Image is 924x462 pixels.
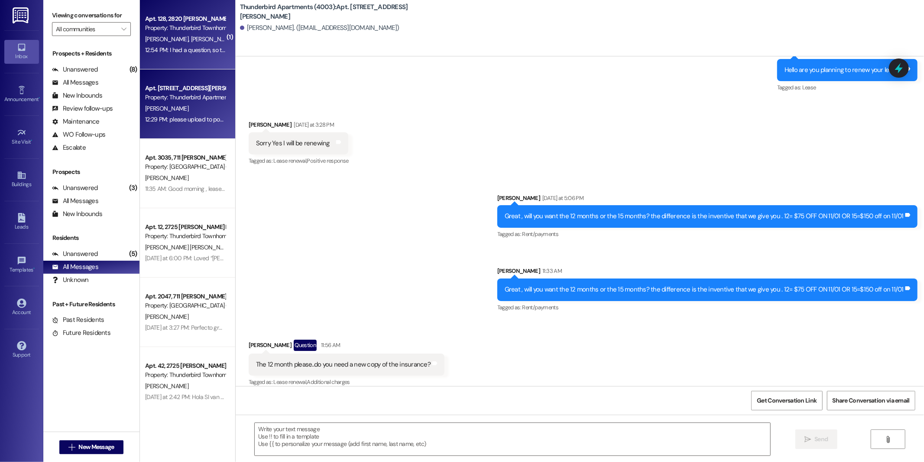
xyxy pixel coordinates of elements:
div: Tagged as: [497,301,918,314]
div: New Inbounds [52,210,102,219]
button: Send [795,429,837,449]
div: [PERSON_NAME] [249,340,444,354]
span: [PERSON_NAME] [145,35,191,43]
div: Great , will you want the 12 months or the 15 months? the difference is the inventive that we giv... [505,212,904,221]
a: Site Visit • [4,125,39,149]
a: Inbox [4,40,39,63]
button: New Message [59,440,123,454]
span: • [39,95,40,101]
span: Send [814,435,828,444]
div: Property: Thunderbird Apartments (4003) [145,93,225,102]
div: [DATE] at 3:27 PM: Perfecto gracias [145,324,232,331]
div: [PERSON_NAME] [249,120,349,132]
div: Apt. [STREET_ADDRESS][PERSON_NAME] [145,84,225,93]
div: Tagged as: [249,154,349,167]
div: Property: [GEOGRAPHIC_DATA] (4027) [145,301,225,310]
div: Maintenance [52,117,100,126]
div: Residents [43,233,139,242]
div: [PERSON_NAME] [497,266,918,279]
a: Support [4,338,39,362]
div: 11:56 AM [319,341,340,350]
i:  [885,436,891,443]
span: [PERSON_NAME] [145,174,188,182]
a: Account [4,296,39,319]
span: [PERSON_NAME] [145,313,188,321]
span: Get Conversation Link [757,396,817,405]
button: Share Conversation via email [827,391,915,410]
div: [DATE] at 2:42 PM: Hola SI van a querer renovar contrato? (You can always reply STOP to opt out o... [145,393,438,401]
div: [DATE] at 6:00 PM: Loved “[PERSON_NAME] (Thunderbird Townhomes (4001)): Great see you here [DATE]” [145,254,412,262]
span: Share Conversation via email [833,396,910,405]
img: ResiDesk Logo [13,7,30,23]
div: Past Residents [52,315,104,324]
div: Property: Thunderbird Townhomes (4001) [145,232,225,241]
div: New Inbounds [52,91,102,100]
div: Past + Future Residents [43,300,139,309]
label: Viewing conversations for [52,9,131,22]
div: Unanswered [52,65,98,74]
span: Positive response [307,157,349,164]
div: [PERSON_NAME]. ([EMAIL_ADDRESS][DOMAIN_NAME]) [240,23,399,33]
div: (8) [127,63,139,76]
div: 11:35 AM: Good morning , lease renewal was sent to your email , please sign as soon as possible t... [145,185,409,193]
div: Apt. 2047, 711 [PERSON_NAME] F [145,292,225,301]
div: Prospects [43,167,139,177]
div: All Messages [52,262,98,272]
span: • [33,265,35,272]
div: 12:29 PM: please upload to portal and upload to this [URL][DOMAIN_NAME] to verify it before your ... [145,115,432,123]
div: The 12 month please..do you need a new copy of the insurance? [256,360,431,369]
div: [DATE] at 3:28 PM [292,120,334,129]
div: Hello are you planning to renew your lease ? [785,66,904,75]
div: (3) [127,181,139,195]
b: Thunderbird Apartments (4003): Apt. [STREET_ADDRESS][PERSON_NAME] [240,3,413,21]
button: Get Conversation Link [751,391,822,410]
div: Future Residents [52,328,110,337]
i:  [68,444,75,451]
div: Prospects + Residents [43,49,139,58]
a: Leads [4,210,39,234]
span: [PERSON_NAME] [145,382,188,390]
input: All communities [56,22,117,36]
div: Property: Thunderbird Townhomes (4001) [145,23,225,33]
span: [PERSON_NAME] [145,105,188,112]
div: Apt. 12, 2725 [PERSON_NAME] B [145,223,225,232]
i:  [804,436,811,443]
div: (5) [127,247,139,261]
span: • [31,138,32,144]
span: Rent/payments [522,304,559,311]
div: Unanswered [52,183,98,193]
div: Review follow-ups [52,104,113,113]
div: WO Follow-ups [52,130,105,139]
div: Property: [GEOGRAPHIC_DATA] (4027) [145,162,225,171]
div: 11:33 AM [540,266,562,275]
div: Apt. 42, 2725 [PERSON_NAME] F [145,361,225,370]
span: Rent/payments [522,230,559,238]
div: Question [294,340,317,351]
div: Escalate [52,143,86,152]
div: Great , will you want the 12 months or the 15 months? the difference is the inventive that we giv... [505,285,904,294]
span: Lease [802,84,816,91]
div: Tagged as: [497,228,918,240]
span: New Message [78,442,114,452]
div: All Messages [52,197,98,206]
span: Lease renewal , [274,157,307,164]
span: Additional charges [307,378,350,386]
div: Tagged as: [777,81,918,94]
div: Apt. 128, 2820 [PERSON_NAME] [145,14,225,23]
div: Unknown [52,275,89,285]
a: Templates • [4,253,39,277]
div: Property: Thunderbird Townhomes (4001) [145,370,225,380]
div: Tagged as: [249,376,444,388]
span: [PERSON_NAME] [PERSON_NAME] [145,243,233,251]
div: [PERSON_NAME] [497,193,918,206]
div: Unanswered [52,249,98,259]
a: Buildings [4,168,39,191]
div: Apt. 3035, 711 [PERSON_NAME] E [145,153,225,162]
div: Sorry Yes I will be renewing [256,139,330,148]
div: 12:54 PM: I had a question, so the vehicles on the agreement we no longer own. Do I still sign? [145,46,377,54]
span: [PERSON_NAME] [191,35,234,43]
div: [DATE] at 5:06 PM [540,193,584,203]
div: All Messages [52,78,98,87]
i:  [121,26,126,33]
span: Lease renewal , [274,378,307,386]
